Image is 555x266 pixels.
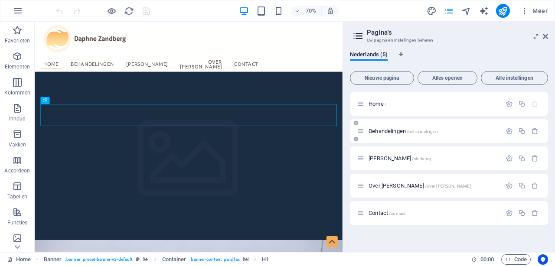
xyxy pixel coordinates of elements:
[44,254,269,265] nav: breadcrumb
[421,75,473,81] span: Alles openen
[65,254,132,265] span: . banner .preset-banner-v3-default
[531,127,539,135] div: Verwijderen
[369,128,438,134] span: Behandelingen
[531,182,539,189] div: Verwijderen
[444,6,454,16] i: Pagina's (Ctrl+Alt+S)
[106,6,117,16] button: Klik hier om de voorbeeldmodus te verlaten en verder te gaan met bewerken
[367,29,548,36] h2: Pagina's
[189,254,239,265] span: . banner-content .parallax
[369,182,471,189] span: Klik om pagina te openen
[385,102,386,107] span: /
[7,219,28,226] p: Functies
[243,257,248,262] i: Dit element bevat een achtergrond
[518,155,526,162] div: Dupliceren
[444,6,454,16] button: pages
[506,100,513,107] div: Instellingen
[366,128,501,134] div: Behandelingen/behandelingen
[162,254,186,265] span: Klik om te selecteren, dubbelklik om te bewerken
[7,193,27,200] p: Tabellen
[506,127,513,135] div: Instellingen
[479,6,489,16] button: text_generator
[366,210,501,216] div: Contact/contact
[517,4,551,18] button: Meer
[418,71,477,85] button: Alles openen
[486,256,488,263] span: :
[531,209,539,217] div: Verwijderen
[538,254,548,265] button: Usercentrics
[501,254,531,265] button: Code
[9,141,26,148] p: Vakken
[479,6,489,16] i: AI Writer
[518,182,526,189] div: Dupliceren
[366,183,501,188] div: Over [PERSON_NAME]/over-[PERSON_NAME]
[389,211,405,216] span: /contact
[143,257,148,262] i: Dit element bevat een achtergrond
[291,6,322,16] button: 70%
[518,127,526,135] div: Dupliceren
[412,156,431,161] span: /chi-kung
[520,6,548,15] span: Meer
[369,101,386,107] span: Klik om pagina te openen
[9,115,26,122] p: Inhoud
[427,6,437,16] i: Design (Ctrl+Alt+Y)
[506,209,513,217] div: Instellingen
[5,37,30,44] p: Favorieten
[461,6,471,16] i: Navigator
[531,100,539,107] div: De startpagina kan niet worden verwijderd
[367,36,531,44] h3: Uw pagina en instellingen beheren
[5,63,30,70] p: Elementen
[461,6,472,16] button: navigator
[369,155,431,162] span: Klik om pagina te openen
[506,155,513,162] div: Instellingen
[304,6,318,16] h6: 70%
[326,7,334,15] i: Stel bij het wijzigen van de grootte van de weergegeven website automatisch het juist zoomniveau ...
[498,6,508,16] i: Publiceren
[506,182,513,189] div: Instellingen
[471,254,494,265] h6: Sessietijd
[481,71,548,85] button: Alle instellingen
[425,184,471,188] span: /over-[PERSON_NAME]
[262,254,269,265] span: Klik om te selecteren, dubbelklik om te bewerken
[369,210,405,216] span: Klik om pagina te openen
[531,155,539,162] div: Verwijderen
[366,101,501,107] div: Home/
[350,71,414,85] button: Nieuwe pagina
[350,51,548,68] div: Taal-tabbladen
[4,89,31,96] p: Kolommen
[496,4,510,18] button: publish
[366,156,501,161] div: [PERSON_NAME]/chi-kung
[124,6,134,16] i: Pagina opnieuw laden
[505,254,527,265] span: Code
[427,6,437,16] button: design
[124,6,134,16] button: reload
[518,100,526,107] div: Dupliceren
[4,167,30,174] p: Accordeon
[485,75,544,81] span: Alle instellingen
[407,129,438,134] span: /behandelingen
[44,254,62,265] span: Klik om te selecteren, dubbelklik om te bewerken
[350,49,388,62] span: Nederlands (5)
[7,254,31,265] a: Klik om selectie op te heffen, dubbelklik om Pagina's te open
[518,209,526,217] div: Dupliceren
[354,75,410,81] span: Nieuwe pagina
[480,254,494,265] span: 00 00
[136,257,140,262] i: Dit element is een aanpasbare voorinstelling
